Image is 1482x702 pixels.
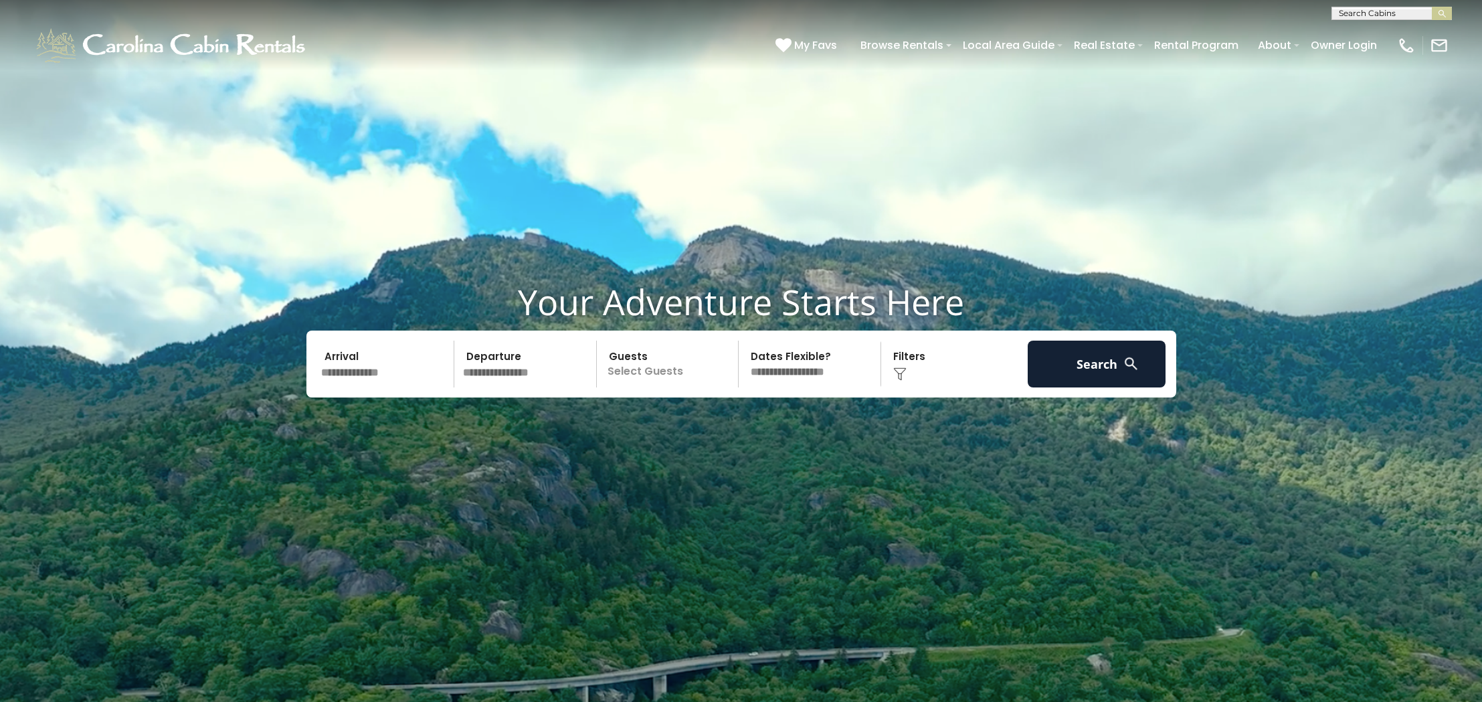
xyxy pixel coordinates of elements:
img: White-1-1-2.png [33,25,311,66]
a: Browse Rentals [854,33,950,57]
a: Local Area Guide [956,33,1061,57]
img: phone-regular-white.png [1397,36,1416,55]
img: filter--v1.png [893,367,907,381]
img: mail-regular-white.png [1430,36,1449,55]
a: My Favs [775,37,840,54]
img: search-regular-white.png [1123,355,1139,372]
h1: Your Adventure Starts Here [10,281,1472,323]
a: Real Estate [1067,33,1141,57]
a: About [1251,33,1298,57]
a: Owner Login [1304,33,1384,57]
a: Rental Program [1147,33,1245,57]
span: My Favs [794,37,837,54]
p: Select Guests [601,341,739,387]
button: Search [1028,341,1166,387]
